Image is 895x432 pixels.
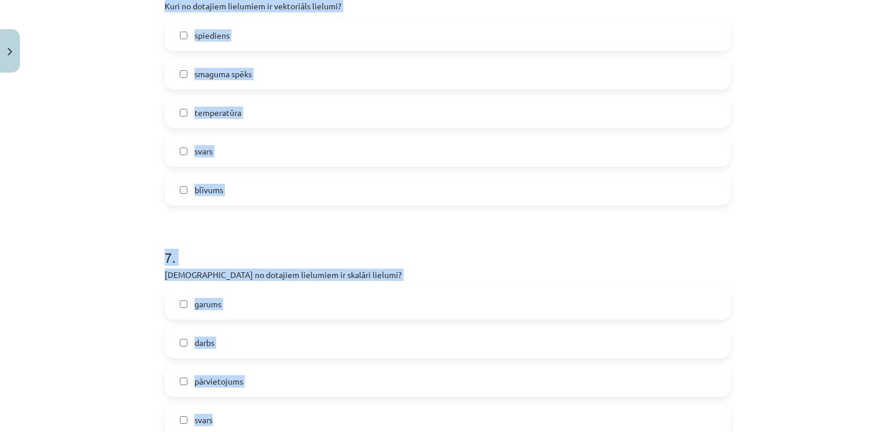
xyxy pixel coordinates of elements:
[194,375,243,388] span: pārvietojums
[165,229,730,265] h1: 7 .
[194,184,223,196] span: blīvums
[8,48,12,56] img: icon-close-lesson-0947bae3869378f0d4975bcd49f059093ad1ed9edebbc8119c70593378902aed.svg
[194,298,221,310] span: garums
[194,29,230,42] span: spiediens
[180,70,187,78] input: smaguma spēks
[180,148,187,155] input: svars
[194,107,241,119] span: temperatūra
[180,109,187,116] input: temperatūra
[180,32,187,39] input: spiediens
[180,186,187,194] input: blīvums
[194,414,213,426] span: svars
[194,68,252,80] span: smaguma spēks
[165,269,730,281] p: [DEMOGRAPHIC_DATA] no dotajiem lielumiem ir skalāri lielumi?
[194,337,214,349] span: darbs
[180,300,187,308] input: garums
[194,145,213,157] span: svars
[180,416,187,424] input: svars
[180,378,187,385] input: pārvietojums
[180,339,187,347] input: darbs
